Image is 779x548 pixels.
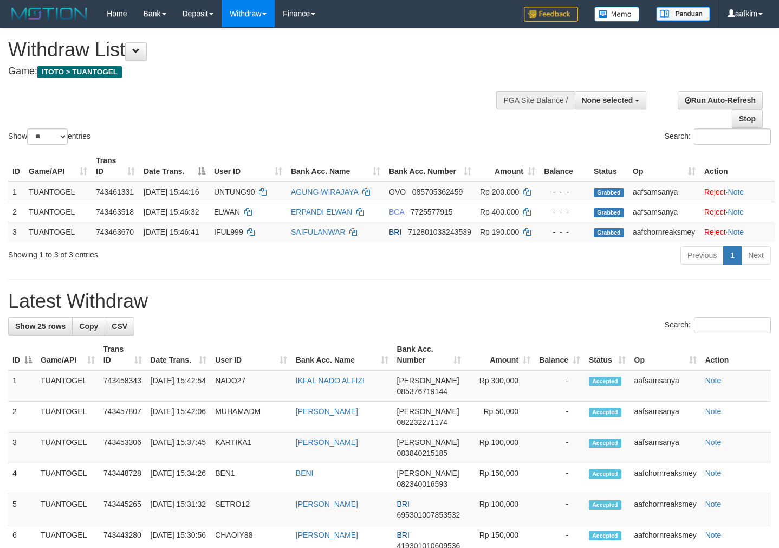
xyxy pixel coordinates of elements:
a: Reject [704,188,726,196]
th: Bank Acc. Name: activate to sort column ascending [287,151,385,182]
span: IFUL999 [214,228,243,236]
img: MOTION_logo.png [8,5,90,22]
th: Trans ID: activate to sort column ascending [92,151,139,182]
span: Accepted [589,500,621,510]
span: Show 25 rows [15,322,66,331]
span: Rp 400.000 [480,208,519,216]
span: 743463518 [96,208,134,216]
span: OVO [389,188,406,196]
span: CSV [112,322,127,331]
td: TUANTOGEL [24,202,92,222]
div: - - - [544,186,585,197]
td: [DATE] 15:42:54 [146,370,211,402]
th: Status: activate to sort column ascending [585,339,630,370]
td: TUANTOGEL [24,222,92,242]
span: Copy 083840215185 to clipboard [397,449,447,457]
td: 5 [8,494,36,525]
td: [DATE] 15:34:26 [146,463,211,494]
a: [PERSON_NAME] [296,500,358,508]
th: Date Trans.: activate to sort column descending [139,151,210,182]
a: [PERSON_NAME] [296,438,358,447]
label: Search: [665,128,771,145]
span: [DATE] 15:44:16 [144,188,199,196]
td: - [535,433,585,463]
span: UNTUNG90 [214,188,255,196]
div: Showing 1 to 3 of 3 entries [8,245,316,260]
td: KARTIKA1 [211,433,291,463]
span: [PERSON_NAME] [397,407,459,416]
span: ELWAN [214,208,240,216]
th: Balance [540,151,589,182]
a: BENI [296,469,314,478]
td: Rp 100,000 [465,494,535,525]
td: 743453306 [99,433,146,463]
a: CSV [105,317,134,336]
span: Copy 082232271174 to clipboard [397,418,447,427]
th: ID [8,151,24,182]
th: Bank Acc. Name: activate to sort column ascending [291,339,393,370]
img: Feedback.jpg [524,7,578,22]
span: ITOTO > TUANTOGEL [37,66,122,78]
span: Grabbed [594,208,624,217]
a: Stop [732,109,763,128]
th: Bank Acc. Number: activate to sort column ascending [385,151,476,182]
span: 743463670 [96,228,134,236]
span: [PERSON_NAME] [397,469,459,478]
th: Date Trans.: activate to sort column ascending [146,339,211,370]
td: 743448728 [99,463,146,494]
td: [DATE] 15:31:32 [146,494,211,525]
td: Rp 300,000 [465,370,535,402]
a: Note [705,531,722,539]
th: Op: activate to sort column ascending [630,339,701,370]
td: 4 [8,463,36,494]
th: ID: activate to sort column descending [8,339,36,370]
a: 1 [723,246,742,265]
a: Copy [72,317,105,336]
td: Rp 50,000 [465,402,535,433]
td: · [700,222,775,242]
td: aafsamsanya [628,202,700,222]
td: 743458343 [99,370,146,402]
th: Game/API: activate to sort column ascending [24,151,92,182]
td: aafchornreaksmey [630,463,701,494]
a: Note [705,376,722,385]
th: User ID: activate to sort column ascending [210,151,287,182]
span: Copy 082340016593 to clipboard [397,480,447,488]
td: NADO27 [211,370,291,402]
td: aafsamsanya [630,402,701,433]
td: BEN1 [211,463,291,494]
td: aafsamsanya [630,370,701,402]
a: SAIFULANWAR [291,228,346,236]
a: Note [705,469,722,478]
td: TUANTOGEL [24,182,92,202]
label: Search: [665,317,771,333]
span: Accepted [589,469,621,479]
a: Next [741,246,771,265]
td: - [535,463,585,494]
td: TUANTOGEL [36,402,99,433]
span: Copy [79,322,98,331]
th: User ID: activate to sort column ascending [211,339,291,370]
td: SETRO12 [211,494,291,525]
div: - - - [544,227,585,237]
td: TUANTOGEL [36,370,99,402]
span: [PERSON_NAME] [397,376,459,385]
span: Accepted [589,408,621,417]
a: Previous [680,246,724,265]
h1: Latest Withdraw [8,291,771,312]
select: Showentries [27,128,68,145]
span: BRI [389,228,401,236]
td: aafsamsanya [628,182,700,202]
a: [PERSON_NAME] [296,531,358,539]
a: Note [705,438,722,447]
a: ERPANDI ELWAN [291,208,352,216]
span: Accepted [589,377,621,386]
th: Amount: activate to sort column ascending [465,339,535,370]
img: panduan.png [656,7,710,21]
span: BRI [397,500,410,508]
a: Run Auto-Refresh [678,91,763,109]
td: 2 [8,202,24,222]
th: Action [701,339,771,370]
a: Note [705,500,722,508]
td: TUANTOGEL [36,494,99,525]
